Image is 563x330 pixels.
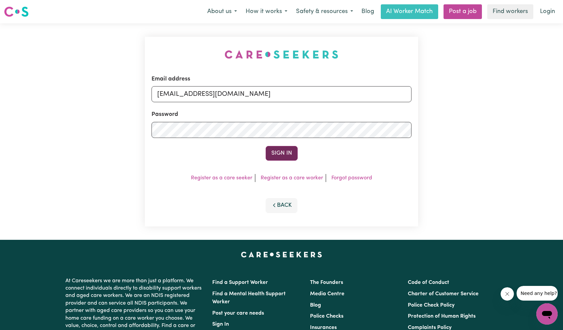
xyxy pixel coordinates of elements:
[266,146,298,161] button: Sign In
[152,75,190,84] label: Email address
[4,6,29,18] img: Careseekers logo
[241,252,322,257] a: Careseekers home page
[408,291,479,297] a: Charter of Customer Service
[408,314,476,319] a: Protection of Human Rights
[152,86,412,102] input: Email address
[517,286,558,301] iframe: Message from company
[444,4,482,19] a: Post a job
[266,198,298,213] button: Back
[241,5,292,19] button: How it works
[536,303,558,325] iframe: Button to launch messaging window
[408,280,449,285] a: Code of Conduct
[203,5,241,19] button: About us
[408,303,455,308] a: Police Check Policy
[212,280,268,285] a: Find a Support Worker
[212,322,229,327] a: Sign In
[536,4,559,19] a: Login
[487,4,533,19] a: Find workers
[501,287,514,301] iframe: Close message
[331,175,372,181] a: Forgot password
[191,175,252,181] a: Register as a care seeker
[292,5,357,19] button: Safety & resources
[381,4,438,19] a: AI Worker Match
[310,280,343,285] a: The Founders
[212,311,264,316] a: Post your care needs
[261,175,323,181] a: Register as a care worker
[4,4,29,19] a: Careseekers logo
[310,303,321,308] a: Blog
[310,314,343,319] a: Police Checks
[310,291,344,297] a: Media Centre
[212,291,286,305] a: Find a Mental Health Support Worker
[152,110,178,119] label: Password
[357,4,378,19] a: Blog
